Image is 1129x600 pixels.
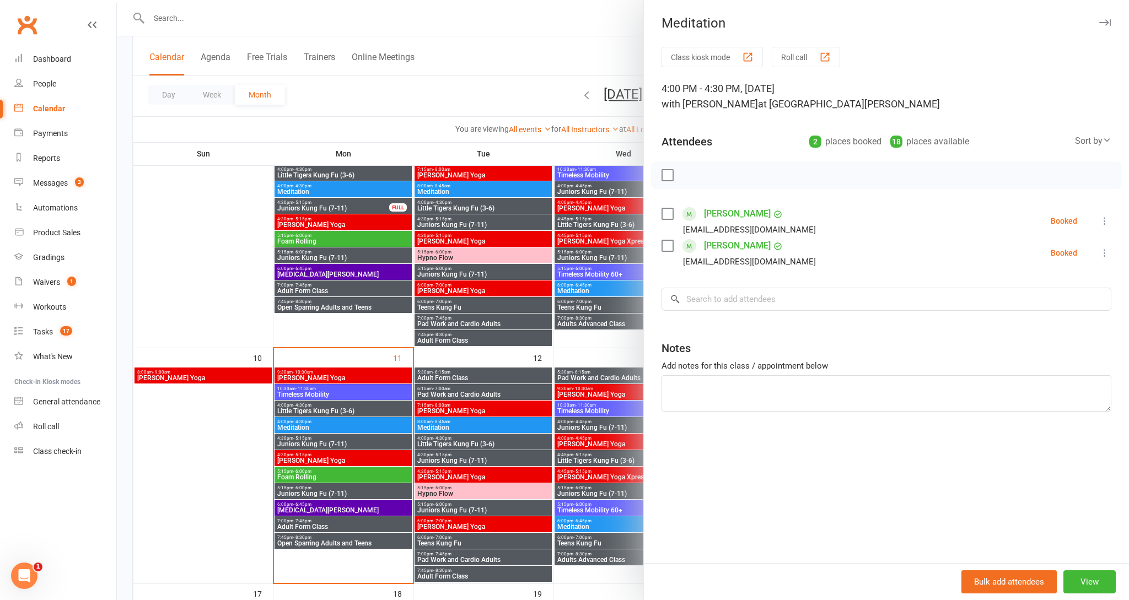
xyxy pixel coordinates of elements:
div: Workouts [33,302,66,311]
button: Bulk add attendees [961,570,1057,593]
a: Workouts [14,295,116,320]
a: What's New [14,344,116,369]
button: Roll call [772,47,840,67]
iframe: Intercom live chat [11,563,37,589]
a: Class kiosk mode [14,439,116,464]
a: Automations [14,196,116,220]
div: Waivers [33,278,60,287]
div: Booked [1051,249,1077,257]
div: places available [890,134,969,149]
a: Roll call [14,414,116,439]
span: 17 [60,326,72,336]
a: Payments [14,121,116,146]
a: Reports [14,146,116,171]
span: at [GEOGRAPHIC_DATA][PERSON_NAME] [758,98,940,110]
div: Class check-in [33,447,82,456]
div: Gradings [33,253,64,262]
div: 4:00 PM - 4:30 PM, [DATE] [662,81,1111,112]
button: Class kiosk mode [662,47,763,67]
div: Product Sales [33,228,80,237]
div: 2 [809,136,821,148]
div: Messages [33,179,68,187]
span: with [PERSON_NAME] [662,98,758,110]
div: Attendees [662,134,712,149]
a: [PERSON_NAME] [704,237,771,255]
div: places booked [809,134,881,149]
a: Clubworx [13,11,41,39]
a: Dashboard [14,47,116,72]
div: Notes [662,340,691,356]
input: Search to add attendees [662,288,1111,311]
div: Tasks [33,327,53,336]
div: Meditation [644,15,1129,31]
div: Dashboard [33,55,71,63]
span: 1 [34,563,42,571]
div: General attendance [33,397,100,406]
span: 3 [75,177,84,187]
div: Payments [33,129,68,138]
a: [PERSON_NAME] [704,205,771,223]
div: Roll call [33,422,59,431]
a: Waivers 1 [14,270,116,295]
span: 1 [67,277,76,286]
div: [EMAIL_ADDRESS][DOMAIN_NAME] [683,223,816,237]
div: Add notes for this class / appointment below [662,359,1111,372]
a: Calendar [14,96,116,121]
a: Product Sales [14,220,116,245]
div: Reports [33,154,60,163]
div: People [33,79,56,88]
div: [EMAIL_ADDRESS][DOMAIN_NAME] [683,255,816,269]
div: 18 [890,136,902,148]
a: General attendance kiosk mode [14,390,116,414]
div: Calendar [33,104,65,113]
div: Booked [1051,217,1077,225]
a: Messages 3 [14,171,116,196]
div: What's New [33,352,73,361]
a: Tasks 17 [14,320,116,344]
div: Automations [33,203,78,212]
a: People [14,72,116,96]
a: Gradings [14,245,116,270]
div: Sort by [1075,134,1111,148]
button: View [1063,570,1116,593]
